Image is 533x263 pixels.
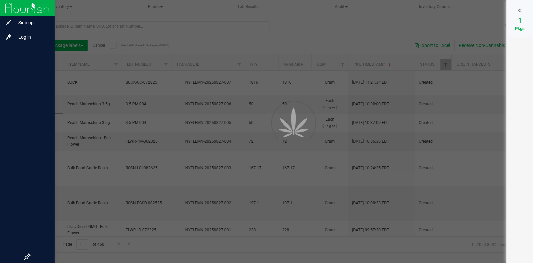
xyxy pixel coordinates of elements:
span: Pkgs [515,26,525,31]
span: 1 [518,16,522,24]
span: Log in [12,33,52,41]
inline-svg: Log in [5,34,12,40]
inline-svg: Sign up [5,19,12,26]
span: Sign up [12,19,52,27]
